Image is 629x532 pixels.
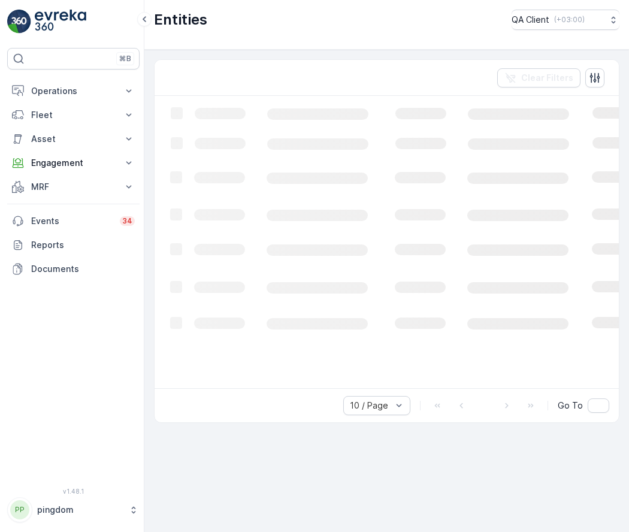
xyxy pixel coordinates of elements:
p: Events [31,215,113,227]
img: logo [7,10,31,34]
button: Operations [7,79,140,103]
p: Asset [31,133,116,145]
button: QA Client(+03:00) [512,10,619,30]
span: Go To [558,400,583,412]
button: Engagement [7,151,140,175]
button: Asset [7,127,140,151]
p: Fleet [31,109,116,121]
div: PP [10,500,29,519]
a: Documents [7,257,140,281]
p: Reports [31,239,135,251]
button: Fleet [7,103,140,127]
button: MRF [7,175,140,199]
p: Documents [31,263,135,275]
p: 34 [122,216,132,226]
a: Events34 [7,209,140,233]
p: MRF [31,181,116,193]
button: PPpingdom [7,497,140,522]
a: Reports [7,233,140,257]
p: pingdom [37,504,123,516]
p: Clear Filters [521,72,573,84]
p: Engagement [31,157,116,169]
p: Operations [31,85,116,97]
p: Entities [154,10,207,29]
p: QA Client [512,14,549,26]
button: Clear Filters [497,68,580,87]
p: ( +03:00 ) [554,15,585,25]
img: logo_light-DOdMpM7g.png [35,10,86,34]
span: v 1.48.1 [7,488,140,495]
p: ⌘B [119,54,131,64]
